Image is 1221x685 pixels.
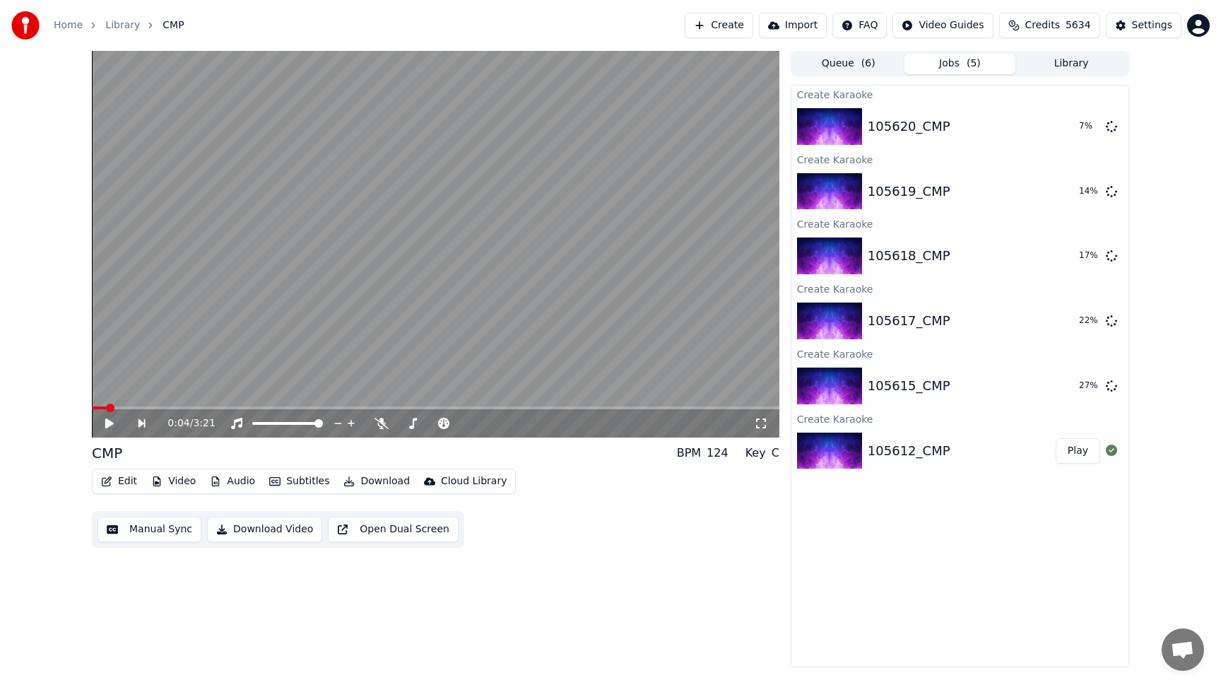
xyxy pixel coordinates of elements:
span: ( 5 ) [967,57,981,71]
button: Queue [793,54,904,74]
div: Create Karaoke [791,345,1128,362]
div: 124 [707,445,729,462]
div: 22 % [1079,315,1100,327]
button: Jobs [904,54,1016,74]
button: Download [338,472,415,491]
button: Create [685,13,753,38]
div: Create Karaoke [791,410,1128,427]
div: C [772,445,779,462]
div: 105619_CMP [868,182,950,201]
div: Key [745,445,766,462]
div: BPM [677,445,701,462]
span: Credits [1025,18,1060,33]
button: Import [759,13,827,38]
div: Create Karaoke [791,280,1128,297]
button: Play [1056,438,1100,464]
button: FAQ [832,13,887,38]
div: CMP [92,443,122,463]
div: Create Karaoke [791,215,1128,232]
button: Library [1015,54,1127,74]
div: 27 % [1079,380,1100,392]
span: 3:21 [193,416,215,431]
div: 7 % [1079,121,1100,132]
div: 14 % [1079,186,1100,197]
button: Subtitles [264,472,335,491]
button: Video [146,472,201,491]
button: Settings [1106,13,1181,38]
span: CMP [163,18,184,33]
div: Open chat [1162,628,1204,671]
div: Create Karaoke [791,86,1128,103]
button: Video Guides [892,13,993,38]
button: Download Video [207,517,322,542]
span: 5634 [1066,18,1091,33]
div: 105620_CMP [868,117,950,136]
nav: breadcrumb [54,18,184,33]
div: 105617_CMP [868,311,950,331]
span: ( 6 ) [861,57,875,71]
button: Manual Sync [98,517,201,542]
span: 0:04 [167,416,189,431]
button: Credits5634 [999,13,1100,38]
img: youka [11,11,40,40]
button: Edit [95,472,143,491]
a: Library [105,18,140,33]
div: 105612_CMP [868,441,950,461]
button: Open Dual Screen [328,517,459,542]
div: Settings [1132,18,1172,33]
div: 105615_CMP [868,376,950,396]
div: 17 % [1079,250,1100,262]
div: Create Karaoke [791,151,1128,168]
div: Cloud Library [441,474,507,488]
a: Home [54,18,83,33]
button: Audio [204,472,261,491]
div: 105618_CMP [868,246,950,266]
div: / [167,416,201,431]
